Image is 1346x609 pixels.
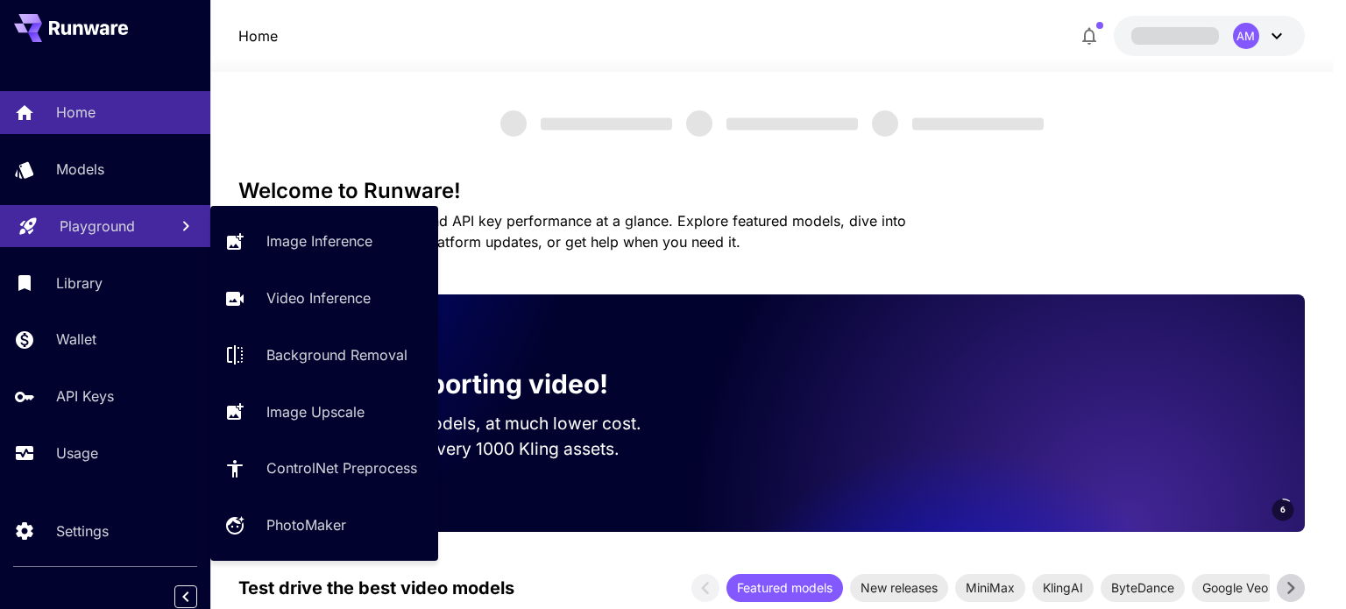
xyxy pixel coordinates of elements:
p: ControlNet Preprocess [266,457,417,478]
a: PhotoMaker [210,504,438,547]
span: KlingAI [1032,578,1094,597]
h3: Welcome to Runware! [238,179,1305,203]
a: Image Inference [210,220,438,263]
p: Now supporting video! [315,365,608,404]
div: AM [1233,23,1259,49]
p: Background Removal [266,344,407,365]
p: Usage [56,443,98,464]
p: API Keys [56,386,114,407]
a: Background Removal [210,334,438,377]
p: Playground [60,216,135,237]
p: Image Inference [266,230,372,251]
p: Home [238,25,278,46]
p: Settings [56,520,109,542]
nav: breadcrumb [238,25,278,46]
span: ByteDance [1101,578,1185,597]
a: Video Inference [210,277,438,320]
span: 6 [1280,503,1286,516]
span: Check out your usage stats and API key performance at a glance. Explore featured models, dive int... [238,212,906,251]
p: Home [56,102,96,123]
span: MiniMax [955,578,1025,597]
p: PhotoMaker [266,514,346,535]
p: Library [56,273,103,294]
a: Image Upscale [210,390,438,433]
p: Save up to $500 for every 1000 Kling assets. [266,436,675,462]
p: Run the best video models, at much lower cost. [266,411,675,436]
span: Featured models [726,578,843,597]
p: Test drive the best video models [238,575,514,601]
span: New releases [850,578,948,597]
a: ControlNet Preprocess [210,447,438,490]
p: Models [56,159,104,180]
p: Image Upscale [266,401,365,422]
button: Collapse sidebar [174,585,197,608]
p: Video Inference [266,287,371,308]
span: Google Veo [1192,578,1279,597]
p: Wallet [56,329,96,350]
